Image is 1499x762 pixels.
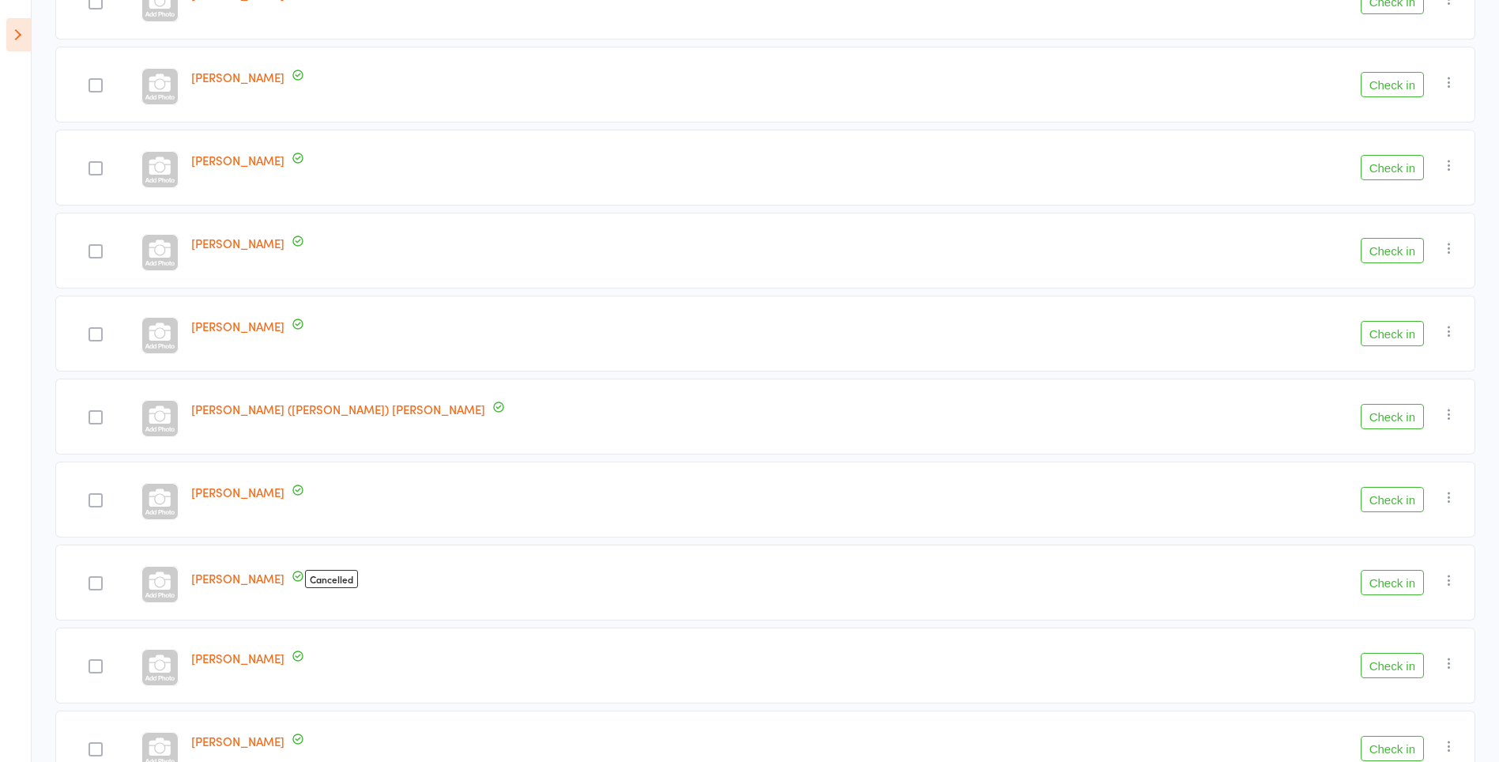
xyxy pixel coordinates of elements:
a: [PERSON_NAME] [191,318,284,334]
button: Check in [1361,404,1424,429]
a: [PERSON_NAME] [191,235,284,251]
a: [PERSON_NAME] [191,484,284,500]
button: Check in [1361,736,1424,761]
a: [PERSON_NAME] [191,733,284,749]
a: [PERSON_NAME] [191,570,284,587]
button: Check in [1361,72,1424,97]
button: Check in [1361,653,1424,678]
button: Check in [1361,321,1424,346]
a: [PERSON_NAME] [191,650,284,666]
span: Cancelled [305,570,358,588]
button: Check in [1361,155,1424,180]
button: Check in [1361,238,1424,263]
button: Check in [1361,570,1424,595]
button: Check in [1361,487,1424,512]
a: [PERSON_NAME] ([PERSON_NAME]) [PERSON_NAME] [191,401,485,417]
a: [PERSON_NAME] [191,152,284,168]
a: [PERSON_NAME] [191,69,284,85]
